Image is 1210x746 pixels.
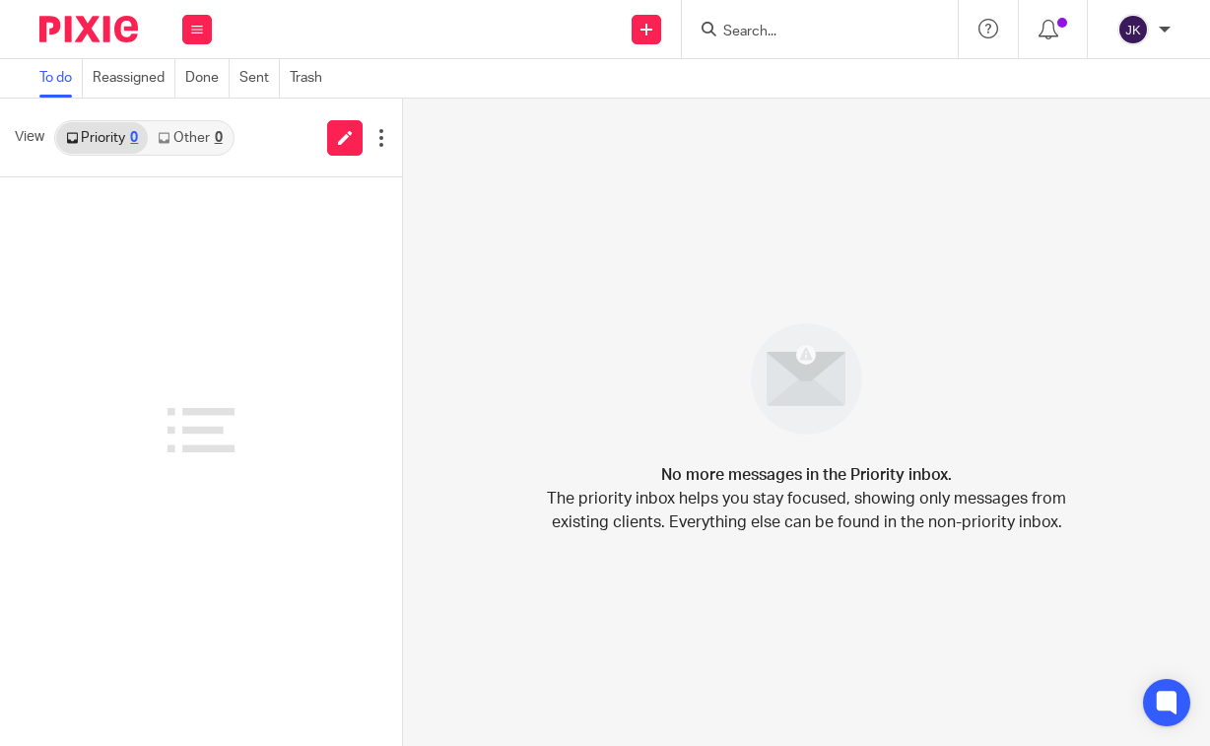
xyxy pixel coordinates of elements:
[239,59,280,98] a: Sent
[738,310,875,447] img: image
[39,16,138,42] img: Pixie
[661,463,952,487] h4: No more messages in the Priority inbox.
[546,487,1068,534] p: The priority inbox helps you stay focused, showing only messages from existing clients. Everythin...
[1117,14,1149,45] img: svg%3E
[185,59,230,98] a: Done
[56,122,148,154] a: Priority0
[215,131,223,145] div: 0
[130,131,138,145] div: 0
[39,59,83,98] a: To do
[93,59,175,98] a: Reassigned
[290,59,332,98] a: Trash
[721,24,899,41] input: Search
[148,122,232,154] a: Other0
[15,127,44,148] span: View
